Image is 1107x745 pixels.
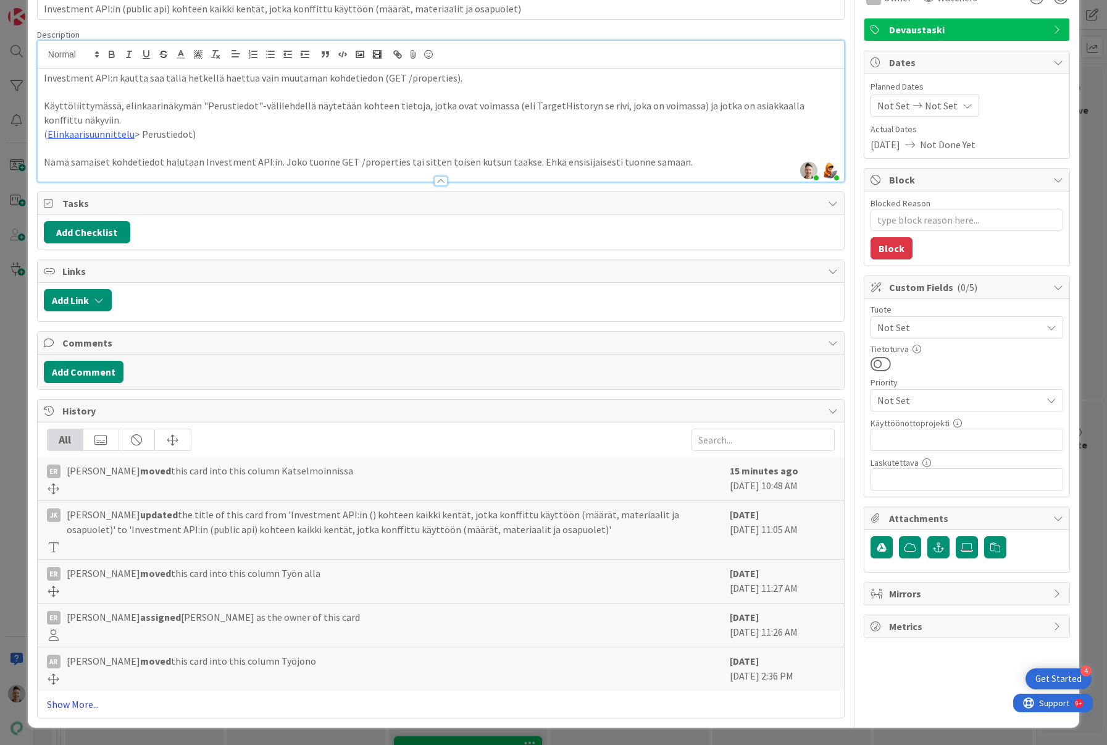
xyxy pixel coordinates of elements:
div: [DATE] 10:48 AM [730,463,835,494]
span: Planned Dates [871,80,1063,93]
div: ER [47,611,61,625]
span: [PERSON_NAME] this card into this column Työjono [67,654,316,668]
span: Custom Fields [889,280,1047,295]
span: Not Set [877,319,1035,336]
span: Metrics [889,619,1047,634]
div: Priority [871,378,1063,387]
span: Not Set [925,98,958,113]
span: [DATE] [871,137,900,152]
b: 15 minutes ago [730,465,798,477]
div: ER [47,567,61,581]
span: History [62,403,822,418]
span: Devaustaski [889,22,1047,37]
img: ZZFks03RHHgJxPgN5G6fQMAAnOxjdkHE.png [821,162,838,179]
div: [DATE] 11:26 AM [730,610,835,641]
div: Get Started [1035,673,1082,685]
span: Not Done Yet [920,137,975,152]
span: [PERSON_NAME] [PERSON_NAME] as the owner of this card [67,610,360,625]
button: Block [871,237,913,259]
span: Mirrors [889,586,1047,601]
div: Tietoturva [871,345,1063,353]
span: Description [37,29,80,40]
a: Elinkaarisuunnittelu [48,128,135,140]
b: [DATE] [730,567,759,579]
div: Tuote [871,305,1063,314]
label: Blocked Reason [871,198,930,209]
p: Investment API:n kautta saa tällä hetkellä haettua vain muutaman kohdetiedon (GET /properties). [44,71,838,85]
input: Search... [691,429,835,451]
div: Open Get Started checklist, remaining modules: 4 [1026,668,1092,689]
span: ( 0/5 ) [957,281,977,293]
p: Nämä samaiset kohdetiedot halutaan Investment API:in. Joko tuonne GET /properties tai sitten tois... [44,155,838,169]
p: Käyttöliittymässä, elinkaarinäkymän "Perustiedot"-välilehdellä näytetään kohteen tietoja, jotka o... [44,99,838,127]
div: All [48,429,83,450]
div: AR [47,655,61,668]
span: Support [26,2,56,17]
img: chwsQljfBTcKhy88xB9SmiPz5Ih6cdfk.JPG [800,162,817,179]
span: [PERSON_NAME] this card into this column Katselmoinnissa [67,463,353,478]
span: Comments [62,335,822,350]
button: Add Link [44,289,112,311]
a: Show More... [47,697,835,712]
span: Links [62,264,822,279]
div: [DATE] 11:05 AM [730,507,835,553]
span: [PERSON_NAME] this card into this column Työn alla [67,566,320,581]
span: Not Set [877,98,910,113]
div: 4 [1080,665,1092,676]
b: moved [140,465,171,477]
b: [DATE] [730,611,759,623]
div: [DATE] 2:36 PM [730,654,835,684]
div: [DATE] 11:27 AM [730,566,835,597]
span: Dates [889,55,1047,70]
b: [DATE] [730,508,759,521]
div: 9+ [62,5,69,15]
b: moved [140,567,171,579]
div: JK [47,508,61,522]
span: Attachments [889,511,1047,526]
span: Tasks [62,196,822,211]
b: [DATE] [730,655,759,667]
button: Add Comment [44,361,123,383]
span: Block [889,172,1047,187]
span: [PERSON_NAME] the title of this card from 'Investment API:in () kohteen kaikki kentät, jotka konf... [67,507,724,537]
div: ER [47,465,61,478]
b: moved [140,655,171,667]
label: Laskutettava [871,457,919,468]
label: Käyttöönottoprojekti [871,418,950,429]
span: Actual Dates [871,123,1063,136]
b: assigned [140,611,181,623]
p: ( > Perustiedot) [44,127,838,141]
button: Add Checklist [44,221,130,243]
span: Not Set [877,392,1035,409]
b: updated [140,508,178,521]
